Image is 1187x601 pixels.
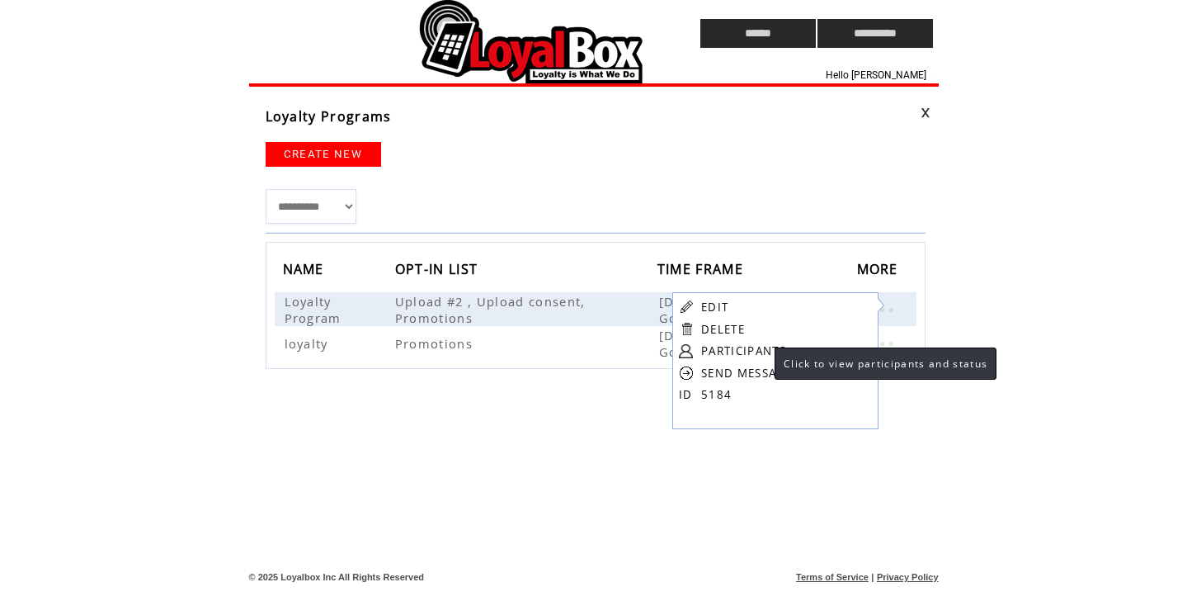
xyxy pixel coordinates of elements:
span: loyalty [285,335,332,352]
span: Promotions [395,335,477,352]
span: Loyalty Program [285,293,346,326]
span: [DATE] - On Going [659,327,737,360]
a: DELETE [701,322,745,337]
a: OPT-IN LIST [395,263,483,273]
span: ID [679,387,693,402]
span: © 2025 Loyalbox Inc All Rights Reserved [249,572,425,582]
span: [DATE] - On Going [659,293,737,326]
span: OPT-IN LIST [395,256,483,286]
a: NAME [283,263,328,273]
span: Loyalty Programs [266,107,392,125]
a: PARTICIPANTS [701,343,786,358]
a: CREATE NEW [266,142,381,167]
a: EDIT [701,300,728,315]
span: Hello [PERSON_NAME] [826,69,926,81]
span: Click to view participants and status [784,357,987,371]
a: SEND MESSAGE [701,366,793,381]
a: TIME FRAME [657,263,747,273]
a: Privacy Policy [877,572,939,582]
span: 5184 [701,387,732,402]
span: | [871,572,874,582]
span: Upload #2 , Upload consent, Promotions [395,293,586,326]
a: Terms of Service [796,572,869,582]
span: MORE [857,256,902,286]
span: TIME FRAME [657,256,747,286]
span: NAME [283,256,328,286]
